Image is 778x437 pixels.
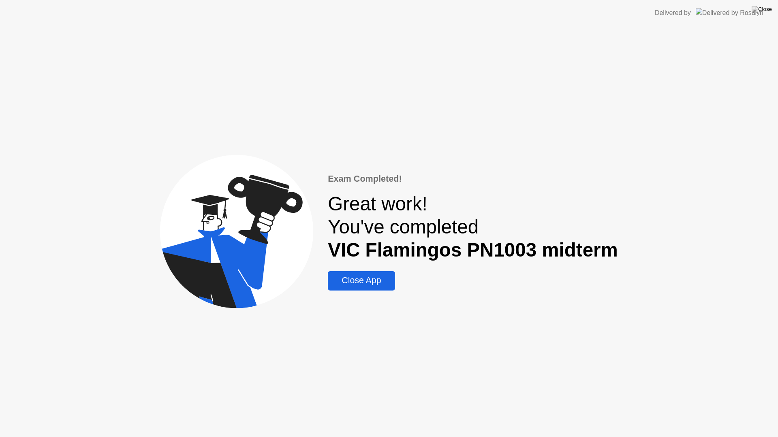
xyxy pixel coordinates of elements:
div: Delivered by [655,8,691,18]
div: Great work! You've completed [328,192,618,261]
b: VIC Flamingos PN1003 midterm [328,239,618,261]
img: Delivered by Rosalyn [696,8,763,17]
div: Exam Completed! [328,172,618,185]
div: Close App [330,276,392,286]
button: Close App [328,271,395,291]
img: Close [752,6,772,13]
